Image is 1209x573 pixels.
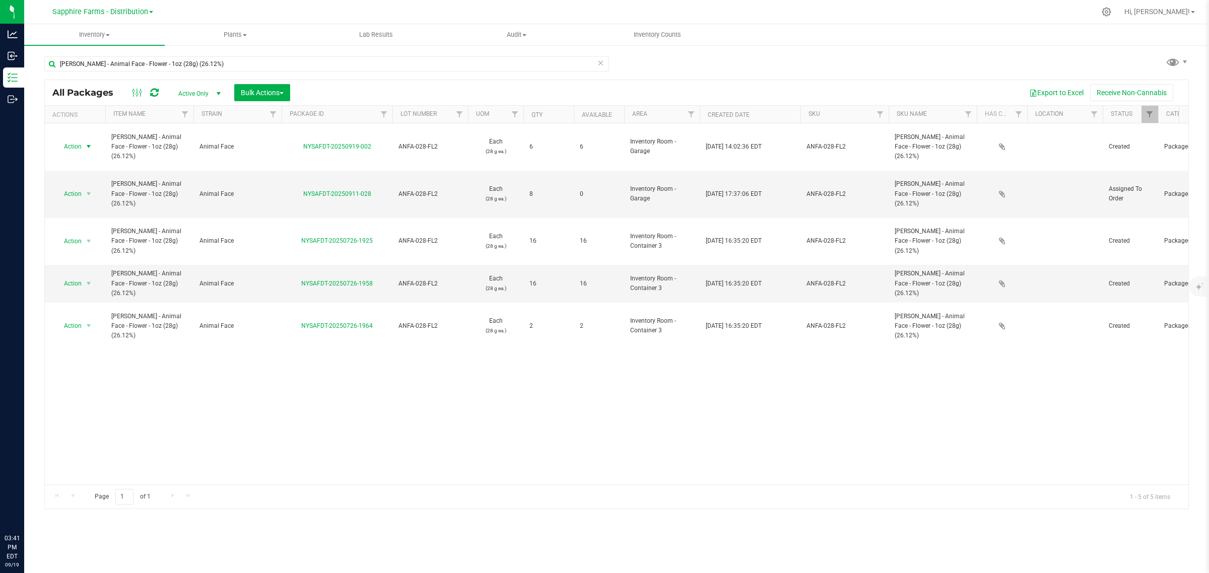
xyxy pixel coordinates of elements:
span: ANFA-028-FL2 [398,279,462,289]
inline-svg: Inventory [8,73,18,83]
input: 1 [115,489,133,505]
span: Each [474,316,517,335]
span: [PERSON_NAME] - Animal Face - Flower - 1oz (28g) (26.12%) [895,179,971,208]
span: Bulk Actions [241,89,284,97]
span: [PERSON_NAME] - Animal Face - Flower - 1oz (28g) (26.12%) [111,227,187,256]
span: 16 [580,279,618,289]
span: [PERSON_NAME] - Animal Face - Flower - 1oz (28g) (26.12%) [895,227,971,256]
a: Audit [446,24,587,45]
span: Lab Results [346,30,407,39]
a: SKU [809,110,820,117]
span: ANFA-028-FL2 [398,236,462,246]
span: Action [55,319,82,333]
span: [DATE] 14:02:36 EDT [706,142,762,152]
span: select [83,187,95,201]
span: Audit [447,30,586,39]
span: Inventory [24,30,165,39]
span: ANFA-028-FL2 [807,321,883,331]
span: Inventory Room - Garage [630,137,694,156]
span: Created [1109,321,1152,331]
span: Animal Face [199,279,276,289]
span: ANFA-028-FL2 [807,189,883,199]
span: [PERSON_NAME] - Animal Face - Flower - 1oz (28g) (26.12%) [895,312,971,341]
a: Filter [1011,106,1027,123]
a: Strain [201,110,222,117]
span: ANFA-028-FL2 [807,236,883,246]
span: 6 [580,142,618,152]
a: SKU Name [897,110,927,117]
iframe: Resource center [10,492,40,523]
a: Filter [1141,106,1158,123]
span: [PERSON_NAME] - Animal Face - Flower - 1oz (28g) (26.12%) [895,132,971,162]
span: select [83,234,95,248]
input: Search Package ID, Item Name, SKU, Lot or Part Number... [44,56,609,71]
span: [PERSON_NAME] - Animal Face - Flower - 1oz (28g) (26.12%) [111,179,187,208]
span: [DATE] 16:35:20 EDT [706,321,762,331]
a: Filter [1086,106,1103,123]
span: All Packages [52,87,123,98]
span: Inventory Room - Container 3 [630,316,694,335]
a: Inventory Counts [587,24,727,45]
span: 16 [529,279,568,289]
span: Each [474,232,517,251]
a: Available [582,111,612,118]
a: NYSAFDT-20250911-028 [303,190,371,197]
button: Receive Non-Cannabis [1090,84,1173,101]
a: Qty [531,111,543,118]
span: ANFA-028-FL2 [398,321,462,331]
a: Category [1166,110,1196,117]
p: (28 g ea.) [474,241,517,251]
span: Animal Face [199,142,276,152]
span: select [83,139,95,154]
a: Status [1111,110,1132,117]
span: Created [1109,236,1152,246]
span: Sapphire Farms - Distribution [52,8,148,16]
a: Plants [165,24,305,45]
span: 2 [580,321,618,331]
p: (28 g ea.) [474,147,517,156]
p: (28 g ea.) [474,283,517,293]
p: (28 g ea.) [474,194,517,203]
span: Each [474,274,517,293]
p: 09/19 [5,561,20,568]
a: Filter [507,106,523,123]
a: Inventory [24,24,165,45]
span: Each [474,137,517,156]
a: Filter [451,106,468,123]
inline-svg: Outbound [8,94,18,104]
a: NYSAFDT-20250726-1958 [301,280,373,287]
div: Manage settings [1100,7,1113,17]
a: Lab Results [306,24,446,45]
inline-svg: Inbound [8,51,18,61]
span: Inventory Counts [620,30,695,39]
span: Created [1109,279,1152,289]
span: Action [55,139,82,154]
a: Filter [872,106,889,123]
a: Created Date [708,111,750,118]
span: Clear [597,56,604,69]
a: Filter [683,106,700,123]
span: Action [55,234,82,248]
span: Created [1109,142,1152,152]
span: 16 [580,236,618,246]
span: Page of 1 [86,489,159,505]
span: ANFA-028-FL2 [398,189,462,199]
span: [DATE] 17:37:06 EDT [706,189,762,199]
span: select [83,276,95,291]
button: Bulk Actions [234,84,290,101]
a: Package ID [290,110,324,117]
th: Has COA [977,106,1027,123]
a: Filter [177,106,193,123]
button: Export to Excel [1023,84,1090,101]
span: 16 [529,236,568,246]
span: [DATE] 16:35:20 EDT [706,236,762,246]
span: ANFA-028-FL2 [398,142,462,152]
span: Animal Face [199,189,276,199]
a: Lot Number [400,110,437,117]
a: Filter [376,106,392,123]
span: Plants [165,30,305,39]
a: NYSAFDT-20250726-1925 [301,237,373,244]
span: Inventory Room - Container 3 [630,274,694,293]
span: [PERSON_NAME] - Animal Face - Flower - 1oz (28g) (26.12%) [111,269,187,298]
span: 1 - 5 of 5 items [1122,489,1178,504]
